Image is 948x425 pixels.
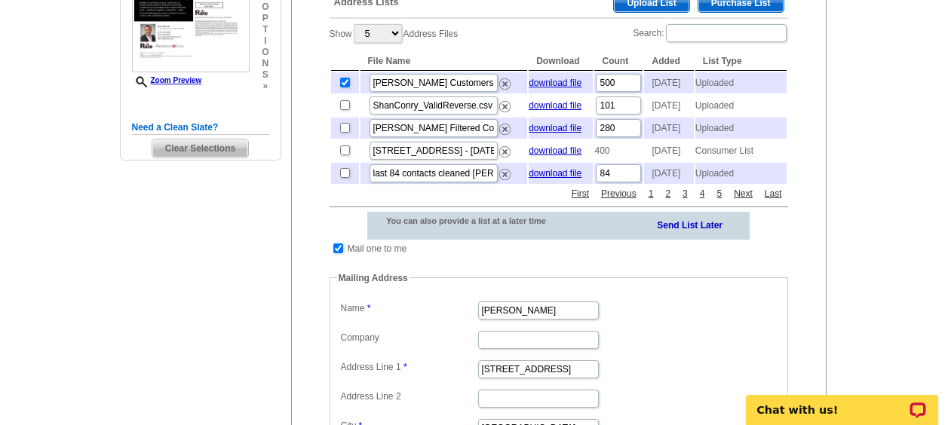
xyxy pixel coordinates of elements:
span: s [262,69,268,81]
th: Added [644,52,693,71]
td: [DATE] [644,95,693,116]
legend: Mailing Address [337,271,410,285]
td: Uploaded [695,118,787,139]
td: Uploaded [695,72,787,93]
td: Uploaded [695,163,787,184]
a: Last [761,187,786,200]
td: [DATE] [644,118,693,139]
iframe: LiveChat chat widget [736,378,948,425]
h5: Need a Clean Slate? [132,121,269,135]
span: Clear Selections [152,139,248,157]
label: Show Address Files [330,23,459,44]
a: 5 [713,187,726,200]
span: t [262,24,268,35]
td: [DATE] [644,140,693,161]
label: Name [341,301,477,315]
label: Search: [633,23,787,44]
span: » [262,81,268,92]
td: Consumer List [695,140,787,161]
a: Zoom Preview [132,76,202,84]
a: Remove this list [499,121,511,131]
img: delete.png [499,101,511,112]
th: Count [594,52,643,71]
a: First [568,187,593,200]
td: [DATE] [644,163,693,184]
a: Remove this list [499,143,511,154]
td: 400 [594,140,643,161]
a: download file [529,78,581,88]
label: Address Line 1 [341,360,477,374]
span: p [262,13,268,24]
th: File Name [360,52,528,71]
span: o [262,47,268,58]
span: o [262,2,268,13]
a: Remove this list [499,98,511,109]
a: Remove this list [499,166,511,176]
a: Previous [597,187,640,200]
img: delete.png [499,124,511,135]
a: Remove this list [499,75,511,86]
a: 3 [679,187,692,200]
img: delete.png [499,78,511,90]
a: download file [529,168,581,179]
td: Uploaded [695,95,787,116]
img: delete.png [499,169,511,180]
td: Mail one to me [347,241,408,256]
a: 2 [661,187,674,200]
a: 1 [645,187,658,200]
td: [DATE] [644,72,693,93]
a: download file [529,145,581,156]
a: Next [730,187,756,200]
select: ShowAddress Files [354,24,402,43]
a: download file [529,123,581,133]
span: i [262,35,268,47]
label: Address Line 2 [341,390,477,403]
th: Download [529,52,593,71]
label: Company [341,331,477,344]
div: You can also provide a list at a later time [367,212,585,230]
span: n [262,58,268,69]
a: download file [529,100,581,111]
th: List Type [695,52,787,71]
input: Search: [666,24,787,42]
img: delete.png [499,146,511,157]
a: Send List Later [657,217,723,232]
a: 4 [696,187,709,200]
